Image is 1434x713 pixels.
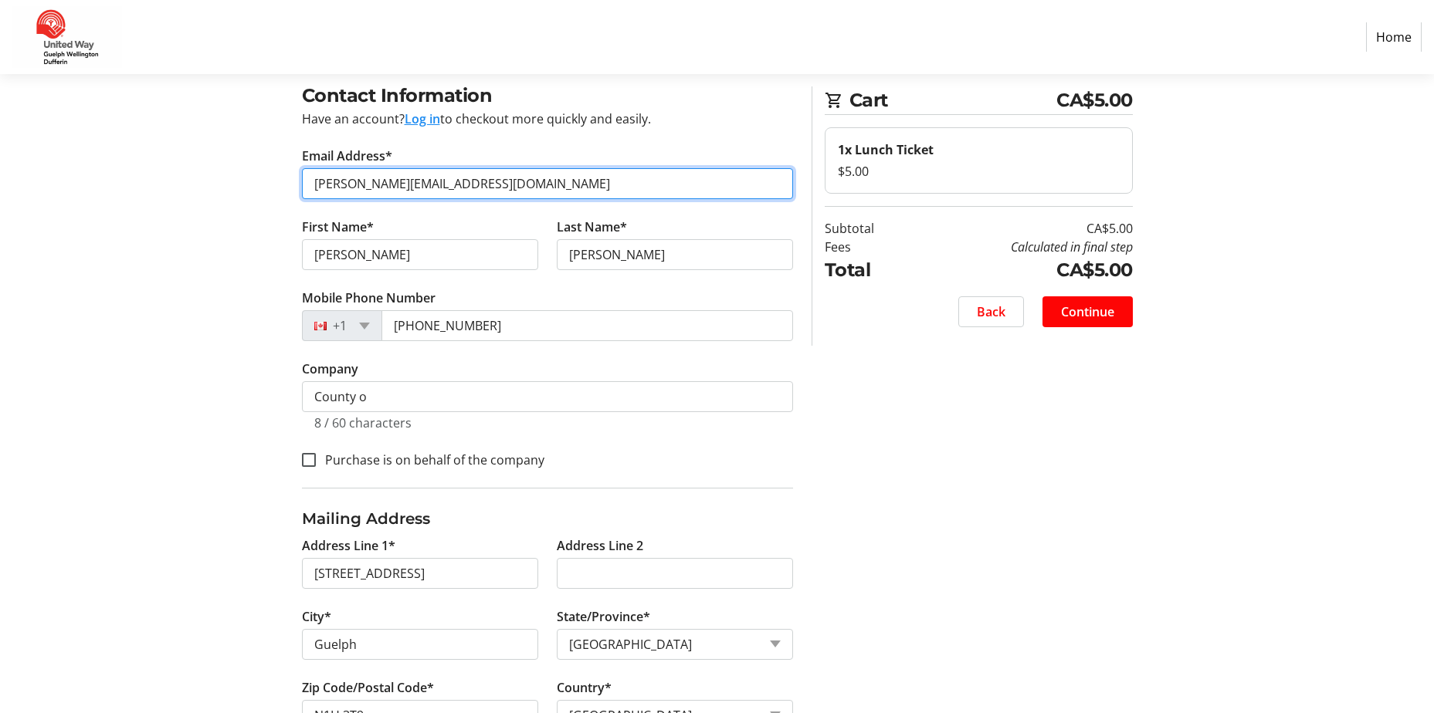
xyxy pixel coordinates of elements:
input: (506) 234-5678 [381,310,793,341]
label: Company [302,360,358,378]
label: Zip Code/Postal Code* [302,678,434,697]
input: City [302,629,538,660]
span: Back [977,302,1005,321]
button: Back [958,296,1024,327]
label: Mobile Phone Number [302,289,436,307]
button: Log in [405,110,440,128]
label: Address Line 1* [302,536,395,555]
span: Continue [1061,302,1114,321]
img: United Way Guelph Wellington Dufferin's Logo [12,6,122,68]
h2: Contact Information [302,82,793,110]
label: Address Line 2 [557,536,643,555]
label: Purchase is on behalf of the company [316,451,544,469]
label: State/Province* [557,607,650,626]
td: CA$5.00 [914,219,1133,238]
td: CA$5.00 [914,256,1133,284]
label: Email Address* [302,147,392,165]
tr-character-limit: 8 / 60 characters [314,414,412,431]
label: Last Name* [557,218,627,236]
label: First Name* [302,218,374,236]
label: City* [302,607,331,626]
input: Address [302,558,538,589]
a: Home [1366,22,1422,52]
label: Country* [557,678,612,697]
h3: Mailing Address [302,507,793,530]
td: Subtotal [825,219,914,238]
span: CA$5.00 [1056,86,1133,114]
strong: 1x Lunch Ticket [838,141,934,158]
div: $5.00 [838,162,1120,181]
td: Calculated in final step [914,238,1133,256]
td: Fees [825,238,914,256]
div: Have an account? to checkout more quickly and easily. [302,110,793,128]
span: Cart [849,86,1057,114]
td: Total [825,256,914,284]
button: Continue [1042,296,1133,327]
